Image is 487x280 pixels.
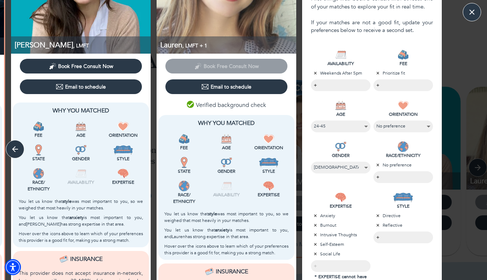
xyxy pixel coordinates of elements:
img: Expertise [118,168,129,179]
p: LMFT [15,40,151,50]
img: State [179,157,190,168]
p: FEE [373,60,433,67]
p: EXPERTISE [311,203,370,209]
p: Style [104,155,143,162]
p: Self-Esteem [311,241,370,248]
img: Gender [75,144,86,155]
p: ORIENTATION [373,111,433,118]
img: AVAILABILITY [335,49,346,60]
p: State [164,168,204,175]
img: EXPERTISE [335,192,346,203]
p: Prioritize fit [373,70,433,76]
b: style [62,198,72,204]
p: Gender [207,168,246,175]
img: Style [113,144,133,155]
div: Email to schedule [56,83,106,90]
img: Orientation [118,121,129,132]
p: Availability [207,191,246,198]
p: Intrusive Thoughts [311,231,370,238]
p: Anxiety [311,212,370,219]
img: AGE [335,100,346,111]
p: Expertise [104,179,143,186]
p: Fee [164,144,204,151]
span: Book Free Consult Now [58,63,113,70]
button: Email to schedule [165,79,287,94]
img: Race/<br />Ethnicity [179,180,190,191]
p: Expertise [249,191,289,198]
p: Burnout [311,222,370,229]
p: Style [249,168,289,175]
div: This provider is licensed to work in your state. [164,157,204,175]
img: GENDER [335,141,346,152]
img: Expertise [263,180,274,191]
p: Weekends After 5pm [311,70,370,76]
p: Insurance [216,267,248,276]
p: STYLE [373,203,433,209]
button: Book Free Consult Now [20,59,142,73]
p: Availability [61,179,100,186]
img: Age [221,133,232,144]
img: STYLE [393,192,413,203]
p: You let us know that is most important to you, and [PERSON_NAME] has strong expertise in that area. [19,214,143,227]
img: Style [259,157,279,168]
p: Social Life [311,251,370,257]
p: Hover over the icons above to learn which of your preferences this provider is a good fit for, ma... [164,243,289,256]
b: style [208,211,217,217]
img: Fee [179,133,190,144]
div: This provider is licensed to work in your state. [19,144,58,162]
img: RACE/ETHNICITY [398,141,409,152]
p: RACE/ETHNICITY [373,152,433,159]
img: Availability [221,180,232,191]
img: Race/<br />Ethnicity [33,168,44,179]
p: Hover over the icons above to learn which of your preferences this provider is a good fit for, ma... [19,230,143,244]
p: GENDER [311,152,370,159]
img: ORIENTATION [398,100,409,111]
p: Gender [61,155,100,162]
img: Orientation [263,133,274,144]
b: anxiety [69,215,84,220]
p: Fee [19,132,58,139]
img: FEE [398,49,409,60]
img: Gender [221,157,232,168]
b: anxiety [215,227,229,233]
button: Email to schedule [20,79,142,94]
p: You let us know that was most important to you, so we weighed that most heavily in your matches. [164,211,289,224]
p: Insurance [70,255,103,263]
p: Verified background check [187,101,266,110]
span: This provider has not yet shared their calendar link. Please email the provider to schedule [165,62,287,69]
p: AVAILABILITY [311,60,370,67]
img: Fee [33,121,44,132]
p: Orientation [104,132,143,139]
div: Accessibility Menu [5,259,21,275]
div: Email to schedule [201,83,251,90]
p: Why You Matched [164,119,289,128]
p: LMFT, Coaching [160,40,296,50]
p: State [19,155,58,162]
p: You let us know that was most important to you, so we weighed that most heavily in your matches. [19,198,143,211]
p: Reflective [373,222,433,229]
img: Age [75,121,86,132]
p: No preference [373,162,433,168]
span: , LMFT + 1 [182,42,207,49]
span: , LMFT [73,42,89,49]
p: Age [207,144,246,151]
p: Age [61,132,100,139]
p: Why You Matched [19,106,143,115]
p: AGE [311,111,370,118]
p: Directive [373,212,433,219]
p: You let us know that is most important to you, and Lauren has strong expertise in that area. [164,227,289,240]
p: Orientation [249,144,289,151]
img: Availability [75,168,86,179]
p: Race/ Ethnicity [164,191,204,205]
img: State [33,144,44,155]
p: Race/ Ethnicity [19,179,58,192]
